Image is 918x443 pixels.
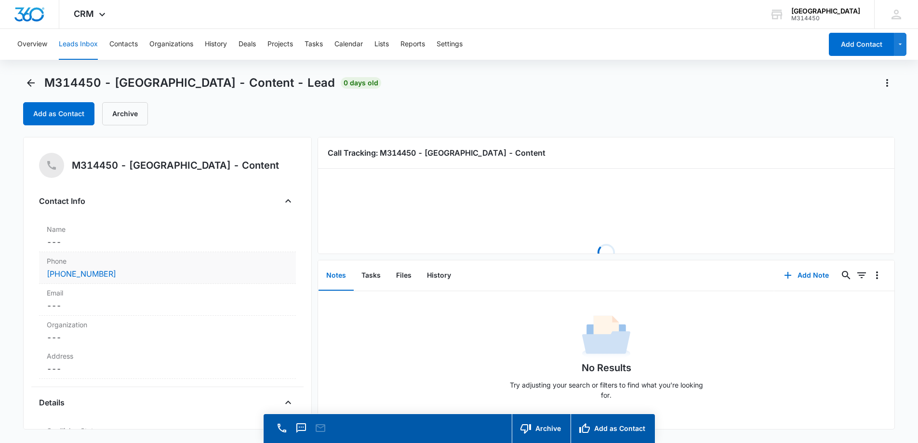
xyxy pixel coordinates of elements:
button: Back [23,75,39,91]
button: Calendar [334,29,363,60]
button: Add as Contact [23,102,94,125]
span: 0 days old [341,77,381,89]
button: Call [275,421,289,435]
button: Lists [374,29,389,60]
button: Text [294,421,308,435]
button: Add as Contact [571,414,655,443]
button: Filters [854,268,869,283]
div: Name--- [39,220,296,252]
button: Actions [879,75,895,91]
button: Archive [512,414,571,443]
label: Qualifying Status [47,426,288,436]
button: Overflow Menu [869,268,885,283]
h4: Contact Info [39,195,85,207]
button: History [419,261,459,291]
h1: No Results [582,361,631,375]
span: M314450 - [GEOGRAPHIC_DATA] - Content - Lead [44,76,335,90]
button: Close [280,193,296,209]
a: Call [275,427,289,435]
button: Search... [838,268,854,283]
button: Tasks [305,29,323,60]
label: Organization [47,320,288,330]
dd: --- [47,363,288,375]
label: Name [47,224,288,234]
h4: Details [39,397,65,408]
button: Close [280,395,296,410]
button: Notes [319,261,354,291]
a: Text [294,427,308,435]
span: CRM [74,9,94,19]
div: Address--- [39,347,296,379]
button: Deals [239,29,256,60]
h5: M314450 - [GEOGRAPHIC_DATA] - Content [72,158,279,173]
button: Contacts [109,29,138,60]
img: No Data [582,312,630,361]
label: Address [47,351,288,361]
h3: Call Tracking: M314450 - [GEOGRAPHIC_DATA] - Content [328,147,885,159]
p: Try adjusting your search or filters to find what you’re looking for. [505,380,707,400]
div: Phone[PHONE_NUMBER] [39,252,296,284]
div: account name [791,7,860,15]
button: History [205,29,227,60]
button: Overview [17,29,47,60]
label: Phone [47,256,288,266]
button: Archive [102,102,148,125]
label: Email [47,288,288,298]
button: Files [388,261,419,291]
div: account id [791,15,860,22]
a: [PHONE_NUMBER] [47,268,116,280]
dd: --- [47,300,288,311]
button: Projects [267,29,293,60]
button: Reports [400,29,425,60]
button: Add Note [774,264,838,287]
button: Settings [437,29,463,60]
div: Email--- [39,284,296,316]
dd: --- [47,332,288,343]
button: Organizations [149,29,193,60]
dd: --- [47,236,288,248]
button: Leads Inbox [59,29,98,60]
button: Tasks [354,261,388,291]
button: Add Contact [829,33,894,56]
div: Organization--- [39,316,296,347]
